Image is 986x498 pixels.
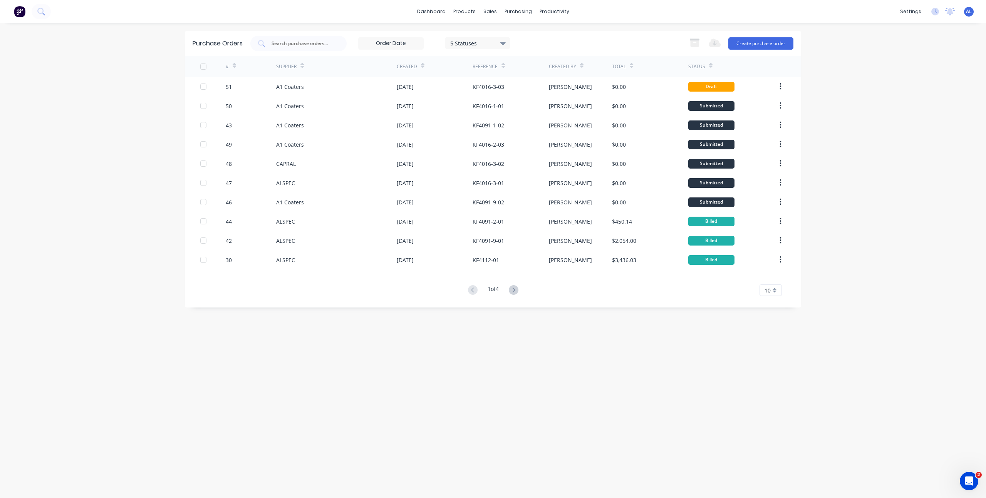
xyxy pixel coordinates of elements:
[397,83,414,91] div: [DATE]
[688,63,705,70] div: Status
[688,120,734,130] div: Submitted
[473,217,504,226] div: KF4091-2-01
[193,39,243,48] div: Purchase Orders
[449,6,480,17] div: products
[612,121,626,129] div: $0.00
[276,179,295,187] div: ALSPEC
[765,286,771,294] span: 10
[226,217,232,226] div: 44
[226,198,232,206] div: 46
[473,83,504,91] div: KF4016-3-03
[226,121,232,129] div: 43
[397,217,414,226] div: [DATE]
[488,285,499,296] div: 1 of 4
[397,256,414,264] div: [DATE]
[549,140,592,149] div: [PERSON_NAME]
[688,159,734,169] div: Submitted
[450,39,505,47] div: 5 Statuses
[276,217,295,226] div: ALSPEC
[271,40,335,47] input: Search purchase orders...
[473,140,504,149] div: KF4016-2-03
[960,472,978,490] iframe: Intercom live chat
[226,140,232,149] div: 49
[473,63,498,70] div: Reference
[480,6,501,17] div: sales
[397,179,414,187] div: [DATE]
[276,160,296,168] div: CAPRAL
[688,101,734,111] div: Submitted
[549,217,592,226] div: [PERSON_NAME]
[728,37,793,50] button: Create purchase order
[14,6,25,17] img: Factory
[397,121,414,129] div: [DATE]
[276,102,304,110] div: A1 Coaters
[612,160,626,168] div: $0.00
[549,83,592,91] div: [PERSON_NAME]
[549,179,592,187] div: [PERSON_NAME]
[966,8,972,15] span: AL
[549,121,592,129] div: [PERSON_NAME]
[612,237,636,245] div: $2,054.00
[397,102,414,110] div: [DATE]
[896,6,925,17] div: settings
[276,237,295,245] div: ALSPEC
[473,256,499,264] div: KF4112-01
[612,179,626,187] div: $0.00
[612,256,636,264] div: $3,436.03
[688,197,734,207] div: Submitted
[397,160,414,168] div: [DATE]
[226,256,232,264] div: 30
[226,179,232,187] div: 47
[226,102,232,110] div: 50
[612,83,626,91] div: $0.00
[688,255,734,265] div: Billed
[276,140,304,149] div: A1 Coaters
[688,82,734,92] div: Draft
[397,63,417,70] div: Created
[473,160,504,168] div: KF4016-3-02
[276,198,304,206] div: A1 Coaters
[413,6,449,17] a: dashboard
[612,63,626,70] div: Total
[397,237,414,245] div: [DATE]
[276,121,304,129] div: A1 Coaters
[549,198,592,206] div: [PERSON_NAME]
[226,160,232,168] div: 48
[612,102,626,110] div: $0.00
[612,198,626,206] div: $0.00
[688,217,734,226] div: Billed
[549,256,592,264] div: [PERSON_NAME]
[473,179,504,187] div: KF4016-3-01
[473,237,504,245] div: KF4091-9-01
[397,198,414,206] div: [DATE]
[688,178,734,188] div: Submitted
[276,83,304,91] div: A1 Coaters
[359,38,423,49] input: Order Date
[549,63,576,70] div: Created By
[397,140,414,149] div: [DATE]
[226,63,229,70] div: #
[612,140,626,149] div: $0.00
[226,237,232,245] div: 42
[612,217,632,226] div: $450.14
[276,63,297,70] div: Supplier
[473,121,504,129] div: KF4091-1-02
[549,160,592,168] div: [PERSON_NAME]
[226,83,232,91] div: 51
[688,236,734,246] div: Billed
[688,140,734,149] div: Submitted
[976,472,982,478] span: 2
[473,102,504,110] div: KF4016-1-01
[473,198,504,206] div: KF4091-9-02
[536,6,573,17] div: productivity
[549,102,592,110] div: [PERSON_NAME]
[276,256,295,264] div: ALSPEC
[501,6,536,17] div: purchasing
[549,237,592,245] div: [PERSON_NAME]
